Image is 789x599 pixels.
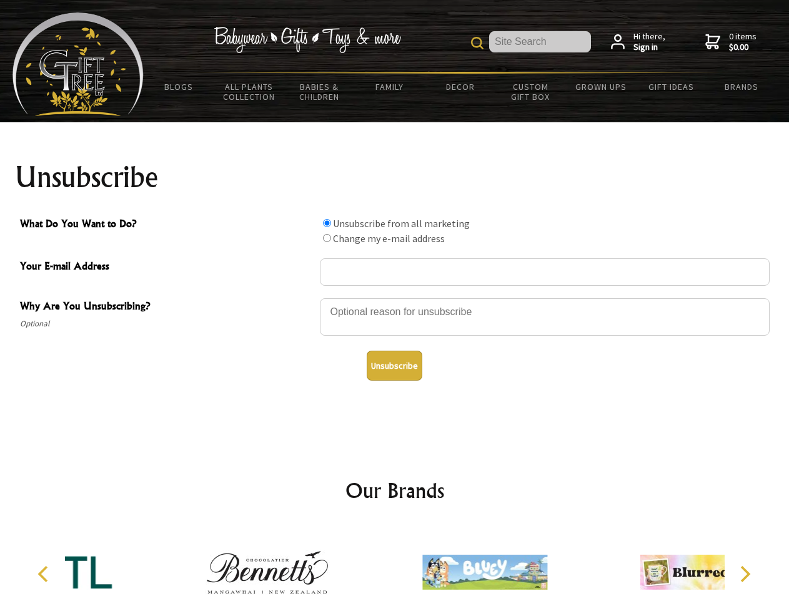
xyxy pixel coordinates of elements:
[323,219,331,227] input: What Do You Want to Do?
[333,217,470,230] label: Unsubscribe from all marketing
[707,74,777,100] a: Brands
[320,298,770,336] textarea: Why Are You Unsubscribing?
[25,475,765,505] h2: Our Brands
[611,31,665,53] a: Hi there,Sign in
[12,12,144,116] img: Babyware - Gifts - Toys and more...
[15,162,775,192] h1: Unsubscribe
[284,74,355,110] a: Babies & Children
[633,31,665,53] span: Hi there,
[214,27,401,53] img: Babywear - Gifts - Toys & more
[214,74,285,110] a: All Plants Collection
[705,31,757,53] a: 0 items$0.00
[367,351,422,381] button: Unsubscribe
[731,560,758,588] button: Next
[323,234,331,242] input: What Do You Want to Do?
[320,258,770,286] input: Your E-mail Address
[489,31,591,52] input: Site Search
[471,37,484,49] img: product search
[636,74,707,100] a: Gift Ideas
[20,216,314,234] span: What Do You Want to Do?
[495,74,566,110] a: Custom Gift Box
[20,298,314,316] span: Why Are You Unsubscribing?
[20,258,314,276] span: Your E-mail Address
[565,74,636,100] a: Grown Ups
[31,560,59,588] button: Previous
[729,42,757,53] strong: $0.00
[333,232,445,245] label: Change my e-mail address
[355,74,425,100] a: Family
[729,31,757,53] span: 0 items
[633,42,665,53] strong: Sign in
[20,316,314,331] span: Optional
[425,74,495,100] a: Decor
[144,74,214,100] a: BLOGS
